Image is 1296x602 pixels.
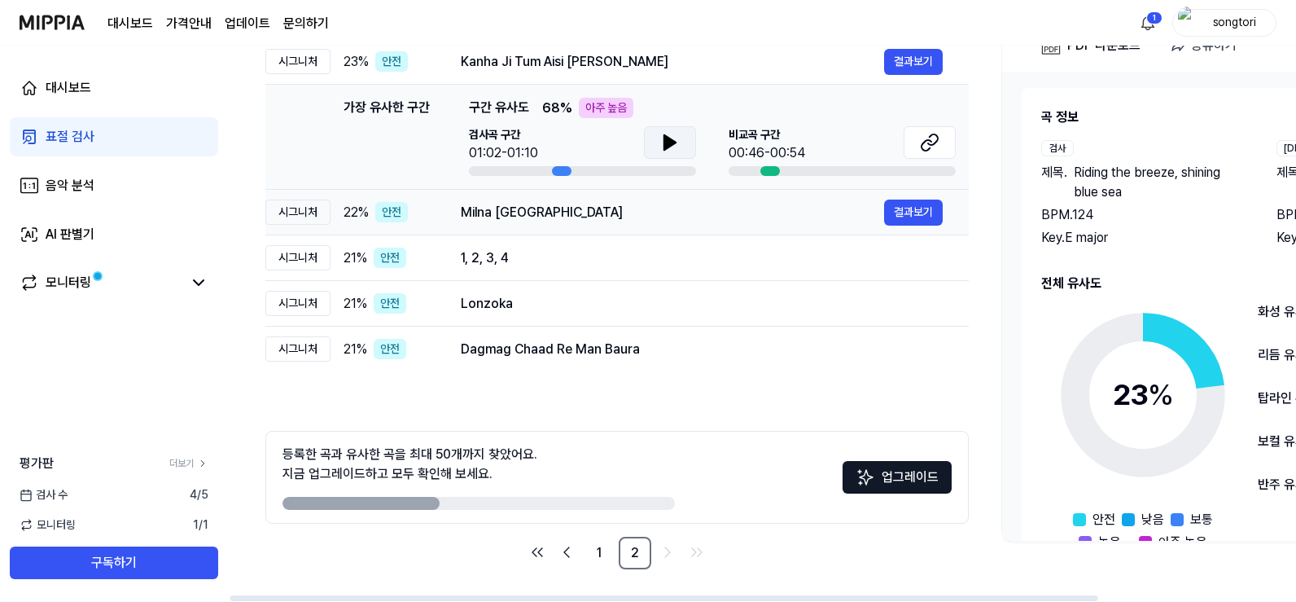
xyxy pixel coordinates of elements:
span: 아주 높음 [1158,533,1207,552]
span: 68 % [542,99,572,118]
button: PDF 다운로드 [1038,29,1144,62]
a: 업데이트 [225,14,270,33]
span: 21 % [344,340,367,359]
a: 1 [583,537,615,569]
button: 구독하기 [10,547,218,579]
div: 23 [1113,373,1174,417]
div: AI 판별기 [46,225,94,244]
nav: pagination [265,537,969,569]
span: 검사 수 [20,486,68,503]
span: 21 % [344,248,367,268]
div: 안전 [374,293,406,314]
div: 시그니처 [265,200,331,225]
div: 가장 유사한 구간 [344,98,430,176]
span: 평가판 [20,454,54,473]
button: profilesongtori [1172,9,1276,37]
div: Dagmag Chaad Re Man Baura [461,340,943,359]
div: 등록한 곡과 유사한 곡을 최대 50개까지 찾았어요. 지금 업그레이드하고 모두 확인해 보세요. [282,445,537,484]
div: 시그니처 [265,336,331,362]
span: 안전 [1092,510,1115,529]
div: Key. E major [1041,228,1244,248]
div: 00:46-00:54 [729,143,805,163]
div: Lonzoka [461,294,943,314]
a: Go to first page [524,539,550,565]
span: 제목 . [1041,163,1067,202]
img: 알림 [1138,13,1158,33]
div: 1 [1146,11,1162,24]
div: 검사 [1041,140,1074,156]
a: 가격안내 [166,14,212,33]
span: 보통 [1190,510,1213,529]
img: profile [1178,7,1197,39]
span: 비교곡 구간 [729,126,805,143]
span: 1 / 1 [193,516,208,534]
a: 모니터링 [20,273,182,292]
div: 01:02-01:10 [469,143,538,163]
img: Sparkles [856,468,875,487]
img: PDF Download [1041,36,1061,55]
a: 대시보드 [10,68,218,108]
a: Sparkles업그레이드 [843,475,952,490]
div: 1, 2, 3, 4 [461,248,943,268]
a: Go to previous page [554,539,580,565]
button: 결과보기 [884,49,943,75]
a: Go to last page [684,539,710,565]
a: 음악 분석 [10,166,218,205]
span: 22 % [344,203,369,222]
span: 구간 유사도 [469,98,529,118]
button: 공유하기 [1163,29,1250,62]
div: 안전 [374,339,406,359]
div: 아주 높음 [579,98,633,118]
div: 시그니처 [265,245,331,270]
a: AI 판별기 [10,215,218,254]
a: 문의하기 [283,14,329,33]
span: 검사곡 구간 [469,126,538,143]
div: 표절 검사 [46,127,94,147]
button: 알림1 [1135,10,1161,36]
span: 4 / 5 [190,486,208,503]
div: songtori [1202,13,1266,31]
div: BPM. 124 [1041,205,1244,225]
span: Riding the breeze, shining blue sea [1074,163,1244,202]
span: 23 % [344,52,369,72]
div: PDF 다운로드 [1067,35,1141,56]
div: 안전 [375,202,408,222]
a: 2 [619,537,651,569]
div: 시그니처 [265,291,331,316]
a: 대시보드 [107,14,153,33]
a: 표절 검사 [10,117,218,156]
div: Kanha Ji Tum Aisi [PERSON_NAME] [461,52,884,72]
a: 더보기 [169,456,208,471]
div: 시그니처 [265,49,331,74]
div: 안전 [374,248,406,268]
span: 21 % [344,294,367,314]
span: 높음 [1098,533,1121,552]
div: 모니터링 [46,273,91,292]
span: % [1148,377,1174,412]
div: 음악 분석 [46,176,94,196]
span: 낮음 [1141,510,1164,529]
span: 모니터링 [20,516,76,534]
div: 공유하기 [1191,35,1237,56]
div: 대시보드 [46,78,91,98]
div: Milna [GEOGRAPHIC_DATA] [461,203,884,222]
button: 업그레이드 [843,461,952,494]
button: 결과보기 [884,200,943,226]
a: Go to next page [655,539,681,565]
div: 안전 [375,51,408,72]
